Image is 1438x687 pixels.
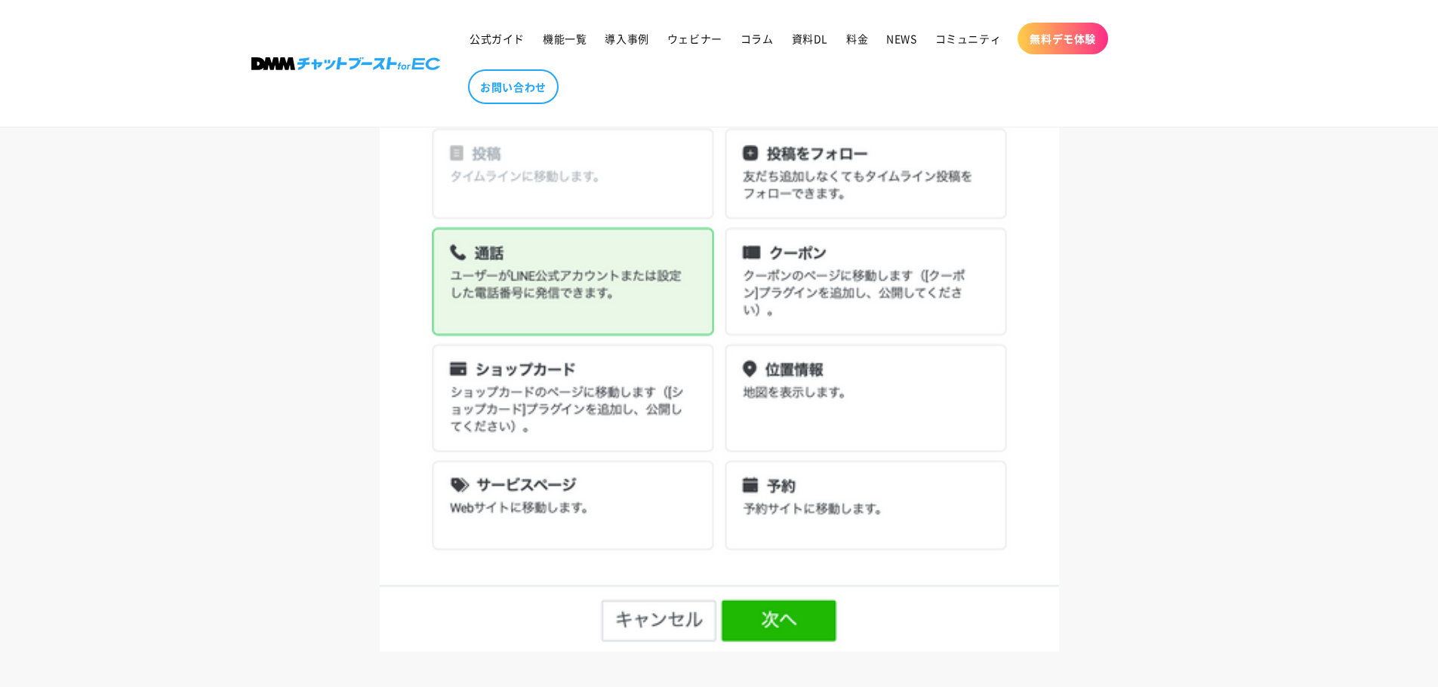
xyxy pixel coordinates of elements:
a: 無料デモ体験 [1018,23,1108,54]
a: コラム [731,23,783,54]
span: お問い合わせ [480,80,547,94]
span: 資料DL [792,32,828,45]
span: コミュニティ [935,32,1002,45]
a: NEWS [877,23,925,54]
span: ウェビナー [667,32,722,45]
img: 株式会社DMM Boost [251,57,440,70]
span: 機能一覧 [543,32,587,45]
span: 公式ガイド [470,32,525,45]
a: 料金 [837,23,877,54]
a: 資料DL [783,23,837,54]
span: NEWS [886,32,916,45]
a: 公式ガイド [460,23,534,54]
span: 導入事例 [605,32,648,45]
span: 無料デモ体験 [1030,32,1096,45]
a: 機能一覧 [534,23,596,54]
a: ウェビナー [658,23,731,54]
span: 料金 [846,32,868,45]
span: コラム [741,32,774,45]
a: お問い合わせ [468,69,559,104]
a: コミュニティ [926,23,1011,54]
a: 導入事例 [596,23,657,54]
